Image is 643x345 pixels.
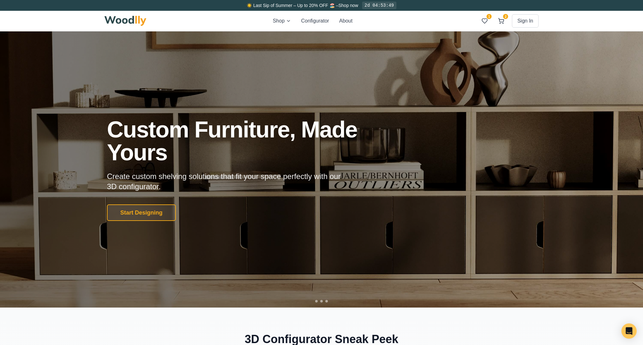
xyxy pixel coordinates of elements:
h1: Custom Furniture, Made Yours [107,118,391,164]
button: 1 [479,15,490,27]
span: ☀️ Last Sip of Summer – Up to 20% OFF 🏖️ – [247,3,338,8]
span: 1 [487,14,492,19]
div: Open Intercom Messenger [621,323,637,339]
button: 2 [495,15,507,27]
button: About [339,17,353,25]
button: Configurator [301,17,329,25]
div: 2d 04:53:49 [362,2,396,9]
button: Start Designing [107,204,176,221]
p: Create custom shelving solutions that fit your space perfectly with our 3D configurator. [107,171,351,192]
button: Sign In [512,14,539,28]
span: 2 [503,14,508,19]
a: Shop now [338,3,358,8]
img: Woodlly [104,16,146,26]
button: Shop [273,17,291,25]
